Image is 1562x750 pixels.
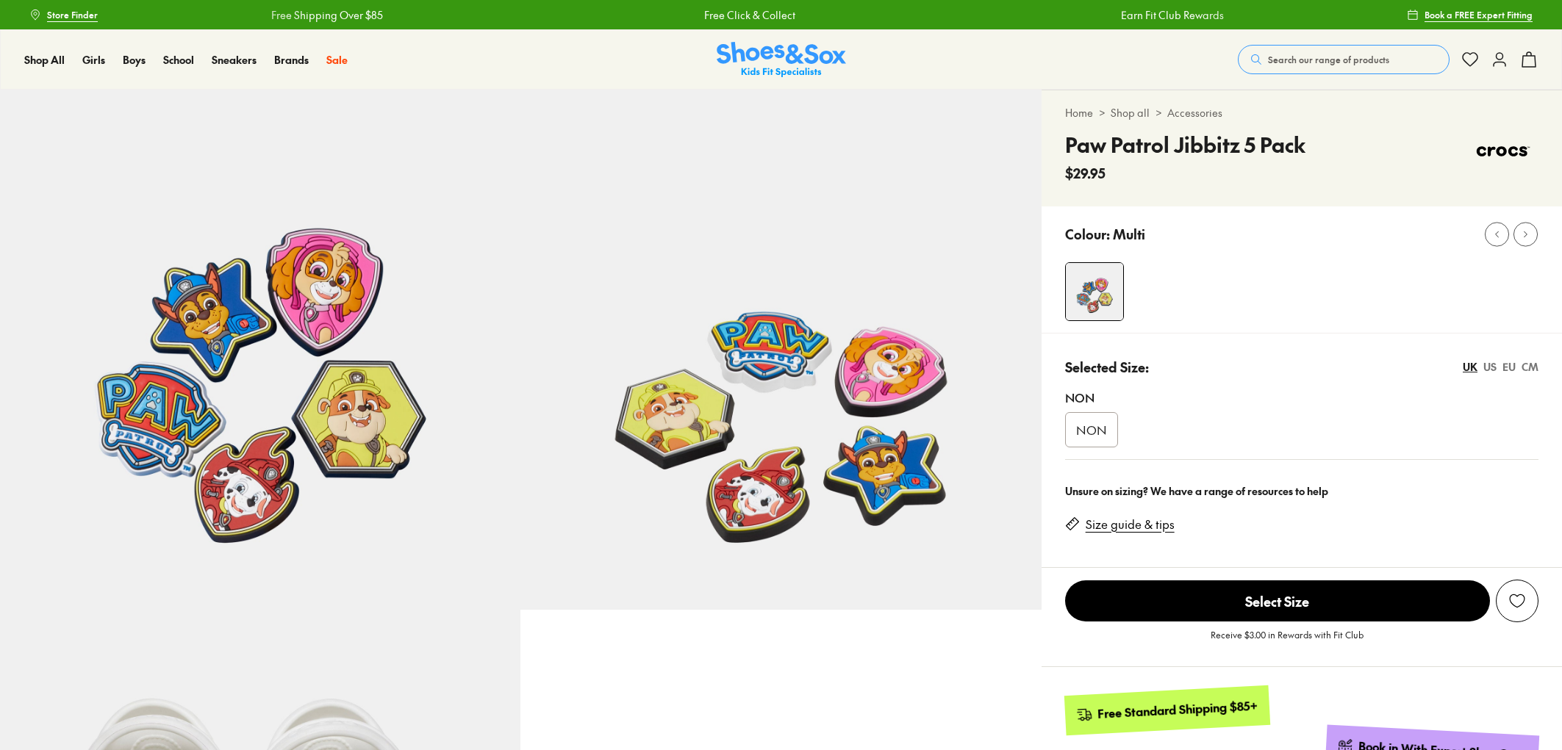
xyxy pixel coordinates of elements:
[1097,698,1258,722] div: Free Standard Shipping $85+
[1407,1,1533,28] a: Book a FREE Expert Fitting
[1425,8,1533,21] span: Book a FREE Expert Fitting
[1076,421,1107,439] span: NON
[1065,105,1538,120] div: > >
[82,52,105,67] span: Girls
[1065,580,1490,621] span: Select Size
[1065,580,1490,622] button: Select Size
[1496,580,1538,622] button: Add to Wishlist
[1065,389,1538,406] div: NON
[212,52,257,67] span: Sneakers
[1065,163,1106,183] span: $29.95
[212,52,257,68] a: Sneakers
[82,52,105,68] a: Girls
[24,52,65,67] span: Shop All
[1065,357,1149,377] p: Selected Size:
[1066,263,1123,320] img: 4-554113_1
[274,52,309,68] a: Brands
[1502,359,1516,375] div: EU
[29,1,98,28] a: Store Finder
[1522,359,1538,375] div: CM
[47,8,98,21] span: Store Finder
[1111,105,1150,120] a: Shop all
[1463,359,1477,375] div: UK
[1113,224,1145,244] p: Multi
[1268,53,1389,66] span: Search our range of products
[1483,359,1497,375] div: US
[1064,685,1269,735] a: Free Standard Shipping $85+
[520,90,1041,610] img: 5-554114_1
[704,7,795,23] a: Free Click & Collect
[717,42,846,78] a: Shoes & Sox
[274,52,309,67] span: Brands
[163,52,194,67] span: School
[123,52,146,67] span: Boys
[1238,45,1450,74] button: Search our range of products
[1065,105,1093,120] a: Home
[271,7,383,23] a: Free Shipping Over $85
[326,52,348,67] span: Sale
[123,52,146,68] a: Boys
[1468,129,1538,173] img: Vendor logo
[1167,105,1222,120] a: Accessories
[326,52,348,68] a: Sale
[24,52,65,68] a: Shop All
[163,52,194,68] a: School
[1211,628,1364,655] p: Receive $3.00 in Rewards with Fit Club
[1121,7,1224,23] a: Earn Fit Club Rewards
[717,42,846,78] img: SNS_Logo_Responsive.svg
[1065,224,1110,244] p: Colour:
[1065,483,1538,499] div: Unsure on sizing? We have a range of resources to help
[1086,516,1175,533] a: Size guide & tips
[1065,129,1305,160] h4: Paw Patrol Jibbitz 5 Pack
